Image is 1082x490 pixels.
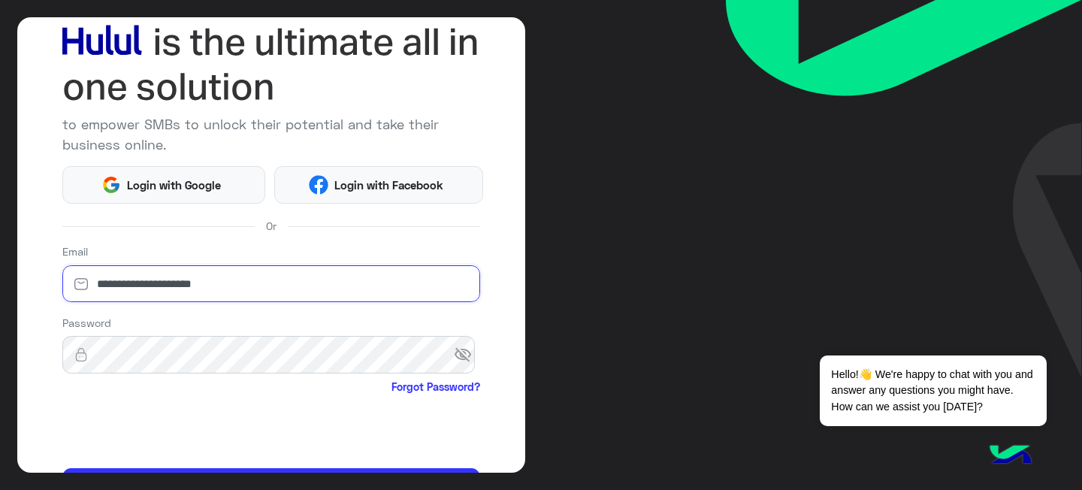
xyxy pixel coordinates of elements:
img: lock [62,347,100,362]
img: hulul-logo.png [984,430,1037,482]
span: Or [266,218,277,234]
a: Forgot Password? [391,379,480,395]
iframe: reCAPTCHA [62,398,291,457]
span: Hello!👋 We're happy to chat with you and answer any questions you might have. How can we assist y... [820,355,1046,426]
label: Email [62,243,88,259]
img: email [62,277,100,292]
img: Facebook [309,175,329,195]
img: Google [101,175,122,195]
button: Login with Facebook [274,166,483,204]
span: Login with Google [121,177,226,194]
span: Login with Facebook [328,177,449,194]
button: Login with Google [62,166,266,204]
label: Password [62,315,111,331]
span: visibility_off [454,341,481,368]
p: to empower SMBs to unlock their potential and take their business online. [62,114,481,155]
img: hululLoginTitle_EN.svg [62,20,481,109]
